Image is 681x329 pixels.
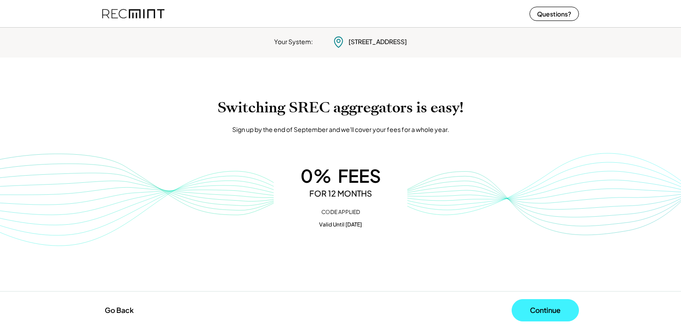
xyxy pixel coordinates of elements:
[9,99,672,116] h1: Switching SREC aggregators is easy!
[102,300,136,320] button: Go Back
[512,299,579,321] button: Continue
[283,165,398,186] div: 0% FEES
[274,37,313,46] div: Your System:
[283,209,398,215] div: CODE APPLIED
[283,189,398,198] div: FOR 12 MONTHS
[529,7,579,21] button: Questions?
[102,2,164,25] img: recmint-logotype%403x%20%281%29.jpeg
[232,125,449,134] div: Sign up by the end of September and we'll cover your fees for a whole year.
[283,222,398,228] div: Valid Until [DATE]
[349,37,407,46] div: [STREET_ADDRESS]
